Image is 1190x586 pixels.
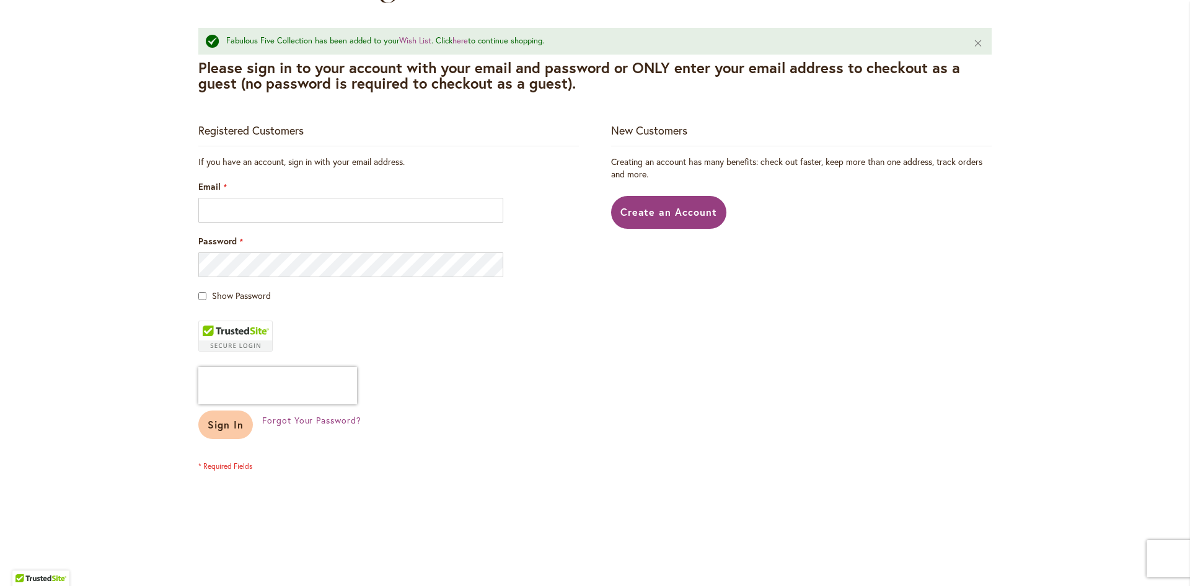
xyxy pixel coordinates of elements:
a: Forgot Your Password? [262,414,361,427]
span: Sign In [208,418,244,431]
div: If you have an account, sign in with your email address. [198,156,579,168]
a: here [452,35,468,46]
iframe: reCAPTCHA [198,367,357,404]
span: Email [198,180,221,192]
span: Show Password [212,290,271,301]
p: Creating an account has many benefits: check out faster, keep more than one address, track orders... [611,156,992,180]
span: Forgot Your Password? [262,414,361,426]
iframe: Launch Accessibility Center [9,542,44,577]
span: Create an Account [620,205,718,218]
a: Create an Account [611,196,727,229]
div: Fabulous Five Collection has been added to your . Click to continue shopping. [226,35,954,47]
strong: New Customers [611,123,687,138]
button: Sign In [198,411,253,439]
a: Wish List [399,35,431,46]
strong: Registered Customers [198,123,304,138]
span: Password [198,235,237,247]
div: TrustedSite Certified [198,321,273,352]
strong: Please sign in to your account with your email and password or ONLY enter your email address to c... [198,58,960,93]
